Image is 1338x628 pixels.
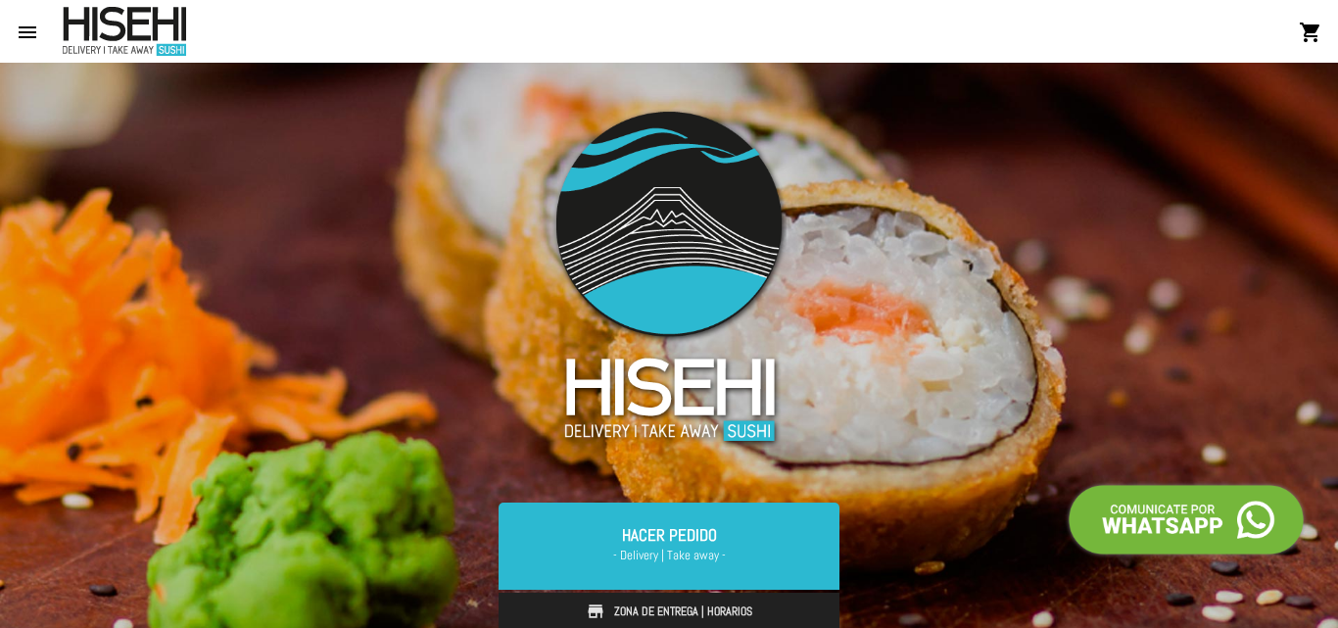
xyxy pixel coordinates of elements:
img: store.svg [586,602,605,621]
span: - Delivery | Take away - [522,546,816,565]
mat-icon: shopping_cart [1299,21,1322,44]
mat-icon: menu [16,21,39,44]
img: logo-slider3.png [536,90,802,464]
a: Hacer Pedido [499,503,839,589]
img: call-whatsapp.png [1064,480,1309,559]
